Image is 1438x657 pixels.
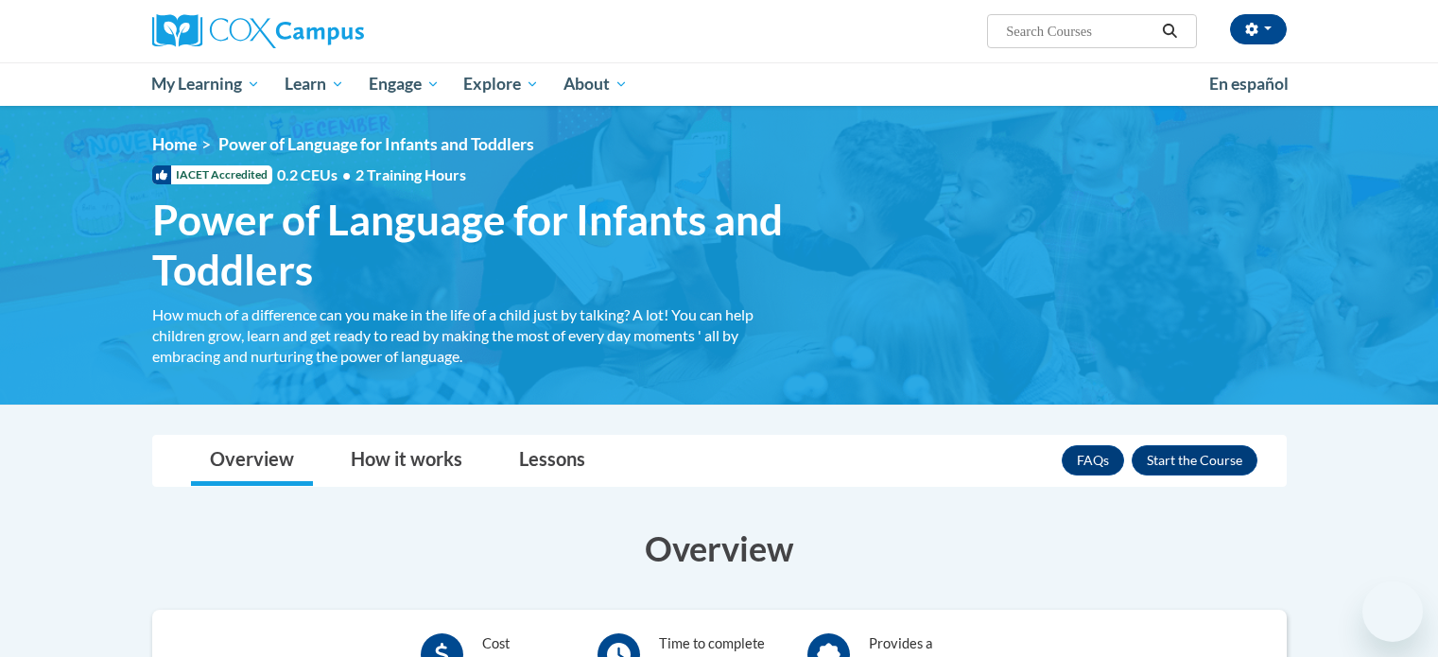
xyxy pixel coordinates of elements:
span: 0.2 CEUs [277,164,466,185]
a: About [551,62,640,106]
input: Search Courses [1004,20,1155,43]
a: My Learning [140,62,273,106]
a: FAQs [1062,445,1124,475]
a: Home [152,134,197,154]
button: Search [1155,20,1184,43]
a: En español [1197,64,1301,104]
a: Engage [356,62,452,106]
div: How much of a difference can you make in the life of a child just by talking? A lot! You can help... [152,304,805,367]
iframe: Botón para iniciar la ventana de mensajería [1362,581,1423,642]
span: • [342,165,351,183]
span: Explore [463,73,539,95]
span: My Learning [151,73,260,95]
button: Account Settings [1230,14,1287,44]
span: Power of Language for Infants and Toddlers [218,134,534,154]
h3: Overview [152,525,1287,572]
img: Cox Campus [152,14,364,48]
div: Main menu [124,62,1315,106]
a: Lessons [500,436,604,486]
span: Engage [369,73,440,95]
a: Learn [272,62,356,106]
a: How it works [332,436,481,486]
span: About [563,73,628,95]
span: 2 Training Hours [355,165,466,183]
a: Explore [451,62,551,106]
span: En español [1209,74,1289,94]
a: Cox Campus [152,14,511,48]
span: IACET Accredited [152,165,272,184]
span: Learn [285,73,344,95]
span: Power of Language for Infants and Toddlers [152,195,805,295]
a: Overview [191,436,313,486]
button: Enroll [1132,445,1257,475]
